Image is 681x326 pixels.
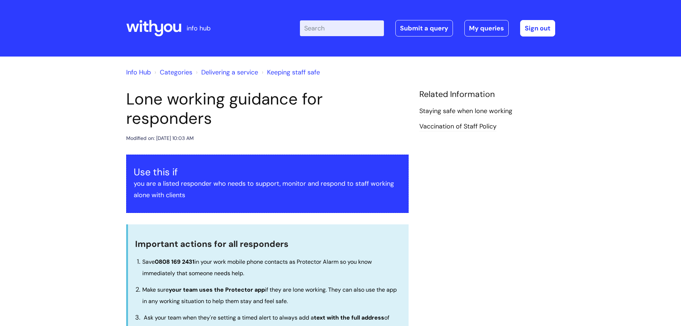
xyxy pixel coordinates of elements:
[419,107,512,116] a: Staying safe when lone working
[134,166,401,178] h3: Use this if
[142,286,397,305] span: if they are lone working. They can also use the app in any working situation to help them stay an...
[160,68,192,77] a: Categories
[419,89,555,99] h4: Related Information
[520,20,555,37] a: Sign out
[142,258,155,266] span: Save
[155,258,194,266] span: 0808 169 2431
[153,67,192,78] li: Solution home
[300,20,555,37] div: | -
[135,238,288,249] span: Important actions for all responders
[194,67,258,78] li: Delivering a service
[267,68,320,77] a: Keeping staff safe
[464,20,509,37] a: My queries
[201,68,258,77] a: Delivering a service
[300,20,384,36] input: Search
[314,314,384,321] span: text with the full address
[260,67,320,78] li: Keeping staff safe
[395,20,453,37] a: Submit a query
[169,286,265,293] span: your team uses the Protector app
[142,258,372,277] span: in your work mobile phone contacts as Protector Alarm so you know immediately that someone needs ...
[134,178,401,201] p: you are a listed responder who needs to support, monitor and respond to staff working alone with ...
[126,134,194,143] div: Modified on: [DATE] 10:03 AM
[126,68,151,77] a: Info Hub
[144,314,314,321] span: Ask your team when they're setting a timed alert to always add a
[419,122,497,131] a: Vaccination of Staff Policy
[126,89,409,128] h1: Lone working guidance for responders
[142,286,169,293] span: Make sure
[187,23,211,34] p: info hub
